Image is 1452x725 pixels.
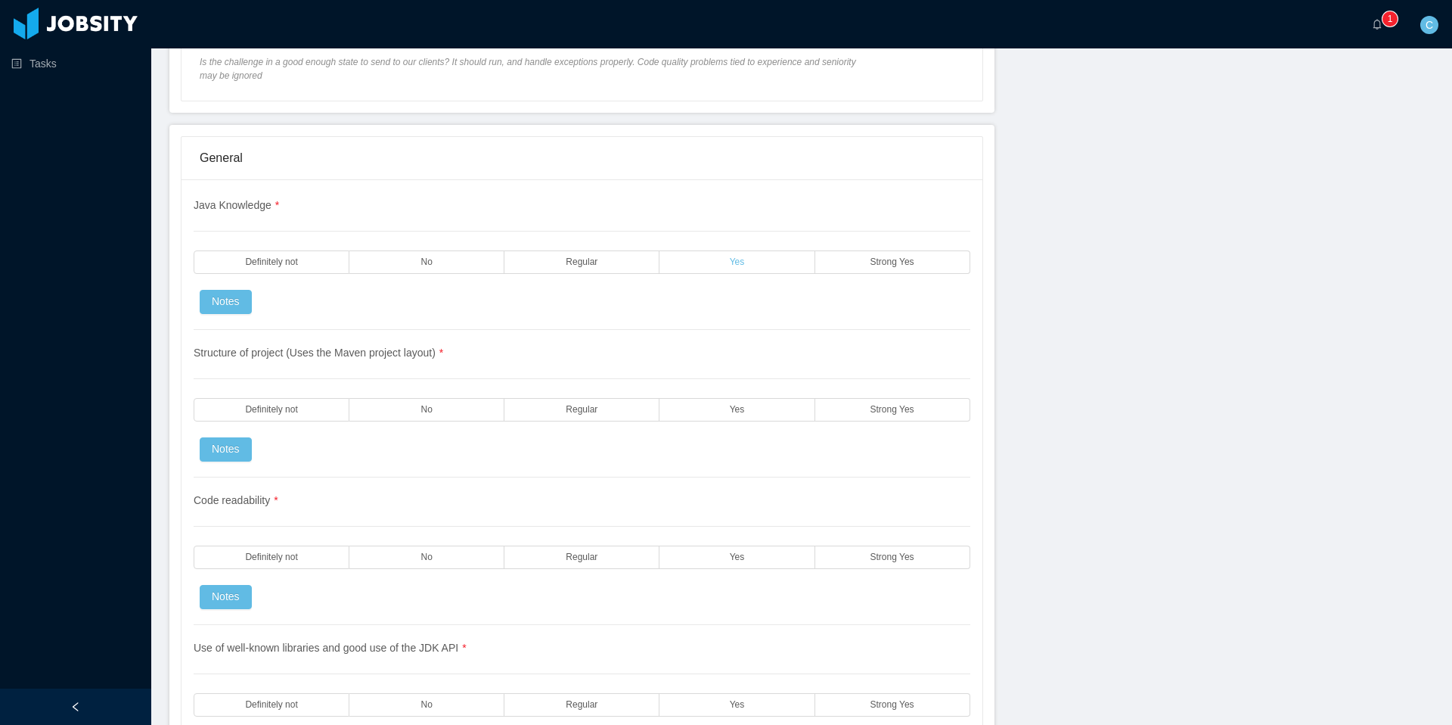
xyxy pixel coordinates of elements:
[245,700,297,710] span: Definitely not
[870,257,914,267] span: Strong Yes
[245,405,297,415] span: Definitely not
[1388,11,1393,26] p: 1
[730,405,745,415] span: Yes
[730,257,745,267] span: Yes
[194,642,467,654] span: Use of well-known libraries and good use of the JDK API
[200,290,252,314] button: Notes
[194,494,278,506] span: Code readability
[200,55,867,82] span: Is the challenge in a good enough state to send to our clients? It should run, and handle excepti...
[870,700,914,710] span: Strong Yes
[200,137,964,179] div: General
[200,437,252,462] button: Notes
[566,700,597,710] span: Regular
[870,405,914,415] span: Strong Yes
[566,257,597,267] span: Regular
[870,552,914,562] span: Strong Yes
[1382,11,1398,26] sup: 1
[194,199,279,211] span: Java Knowledge
[421,405,433,415] span: No
[566,405,597,415] span: Regular
[421,700,433,710] span: No
[11,48,139,79] a: icon: profileTasks
[194,347,443,359] span: Structure of project (Uses the Maven project layout)
[566,552,597,562] span: Regular
[245,552,297,562] span: Definitely not
[730,552,745,562] span: Yes
[1426,16,1433,34] span: C
[245,257,297,267] span: Definitely not
[421,257,433,267] span: No
[421,552,433,562] span: No
[1372,19,1382,30] i: icon: bell
[730,700,745,710] span: Yes
[200,585,252,609] button: Notes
